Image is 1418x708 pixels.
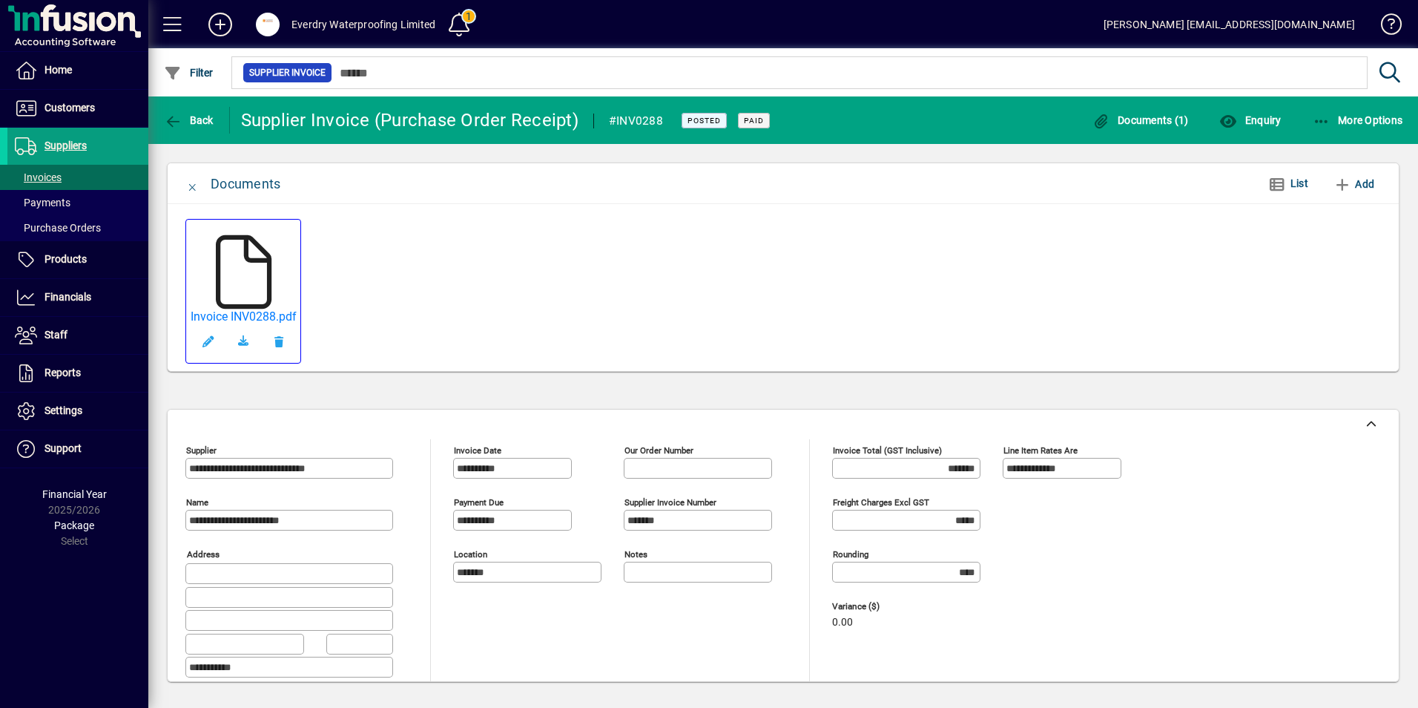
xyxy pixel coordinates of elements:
[833,497,929,508] mat-label: Freight charges excl GST
[44,367,81,378] span: Reports
[1290,177,1308,189] span: List
[454,549,487,560] mat-label: Location
[7,52,148,89] a: Home
[624,445,693,456] mat-label: Our order number
[148,107,230,134] app-page-header-button: Back
[190,309,297,324] a: Invoice INV0288.pdf
[44,140,87,151] span: Suppliers
[44,102,95,114] span: Customers
[1104,13,1355,36] div: [PERSON_NAME] [EMAIL_ADDRESS][DOMAIN_NAME]
[190,324,225,359] button: Edit
[1328,171,1380,197] button: Add
[42,488,107,500] span: Financial Year
[186,445,217,456] mat-label: Supplier
[1370,3,1399,51] a: Knowledge Base
[454,497,504,508] mat-label: Payment due
[7,90,148,127] a: Customers
[44,329,67,341] span: Staff
[7,190,148,215] a: Payments
[833,445,942,456] mat-label: Invoice Total (GST inclusive)
[7,215,148,240] a: Purchase Orders
[1256,171,1320,197] button: List
[261,324,297,359] button: Remove
[160,59,217,86] button: Filter
[1089,107,1193,134] button: Documents (1)
[54,519,94,531] span: Package
[44,253,87,265] span: Products
[197,11,244,38] button: Add
[7,241,148,278] a: Products
[832,617,853,629] span: 0.00
[7,317,148,354] a: Staff
[160,107,217,134] button: Back
[7,393,148,430] a: Settings
[624,549,647,560] mat-label: Notes
[15,171,62,183] span: Invoices
[44,64,72,76] span: Home
[1309,107,1407,134] button: More Options
[175,166,211,202] button: Close
[164,114,214,126] span: Back
[241,108,578,132] div: Supplier Invoice (Purchase Order Receipt)
[186,497,208,508] mat-label: Name
[687,116,721,125] span: Posted
[624,497,716,508] mat-label: Supplier invoice number
[1003,445,1078,456] mat-label: Line item rates are
[44,291,91,303] span: Financials
[454,445,501,456] mat-label: Invoice date
[7,355,148,392] a: Reports
[1219,114,1281,126] span: Enquiry
[244,11,291,38] button: Profile
[7,279,148,316] a: Financials
[164,67,214,79] span: Filter
[1333,172,1374,196] span: Add
[832,602,921,612] span: Variance ($)
[44,404,82,416] span: Settings
[744,116,764,125] span: Paid
[1092,114,1189,126] span: Documents (1)
[1313,114,1403,126] span: More Options
[225,324,261,359] a: Download
[211,172,280,196] div: Documents
[1216,107,1285,134] button: Enquiry
[15,197,70,209] span: Payments
[15,222,101,234] span: Purchase Orders
[7,165,148,190] a: Invoices
[609,109,663,133] div: #INV0288
[7,430,148,468] a: Support
[249,65,326,80] span: Supplier Invoice
[44,442,82,454] span: Support
[291,13,435,36] div: Everdry Waterproofing Limited
[833,549,868,560] mat-label: Rounding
